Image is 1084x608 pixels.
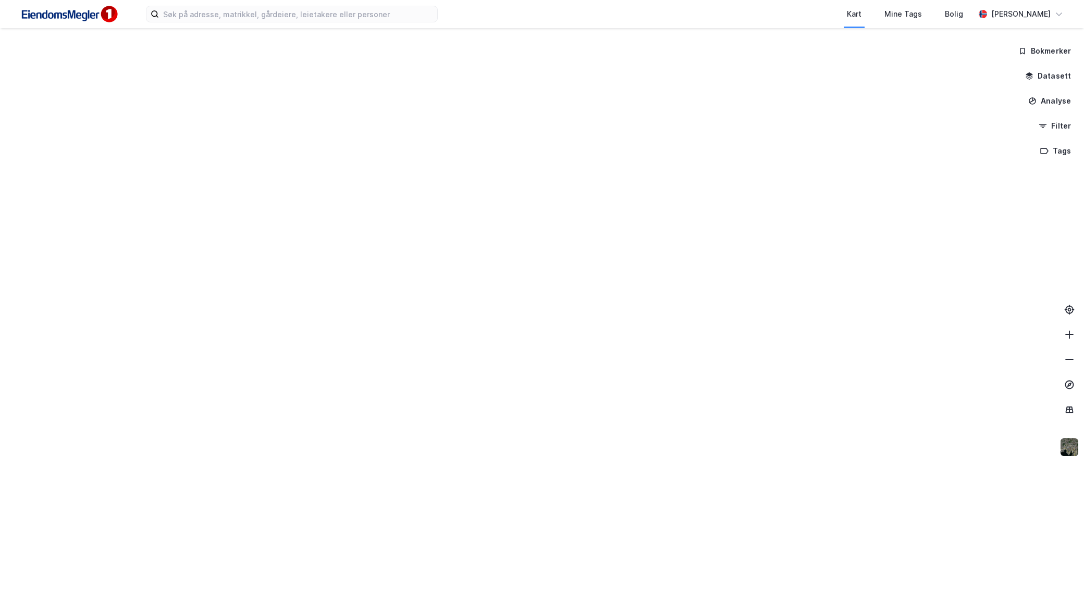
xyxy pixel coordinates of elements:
[991,8,1051,20] div: [PERSON_NAME]
[1032,558,1084,608] iframe: Chat Widget
[17,3,121,26] img: F4PB6Px+NJ5v8B7XTbfpPpyloAAAAASUVORK5CYII=
[945,8,963,20] div: Bolig
[159,6,437,22] input: Søk på adresse, matrikkel, gårdeiere, leietakere eller personer
[847,8,861,20] div: Kart
[884,8,922,20] div: Mine Tags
